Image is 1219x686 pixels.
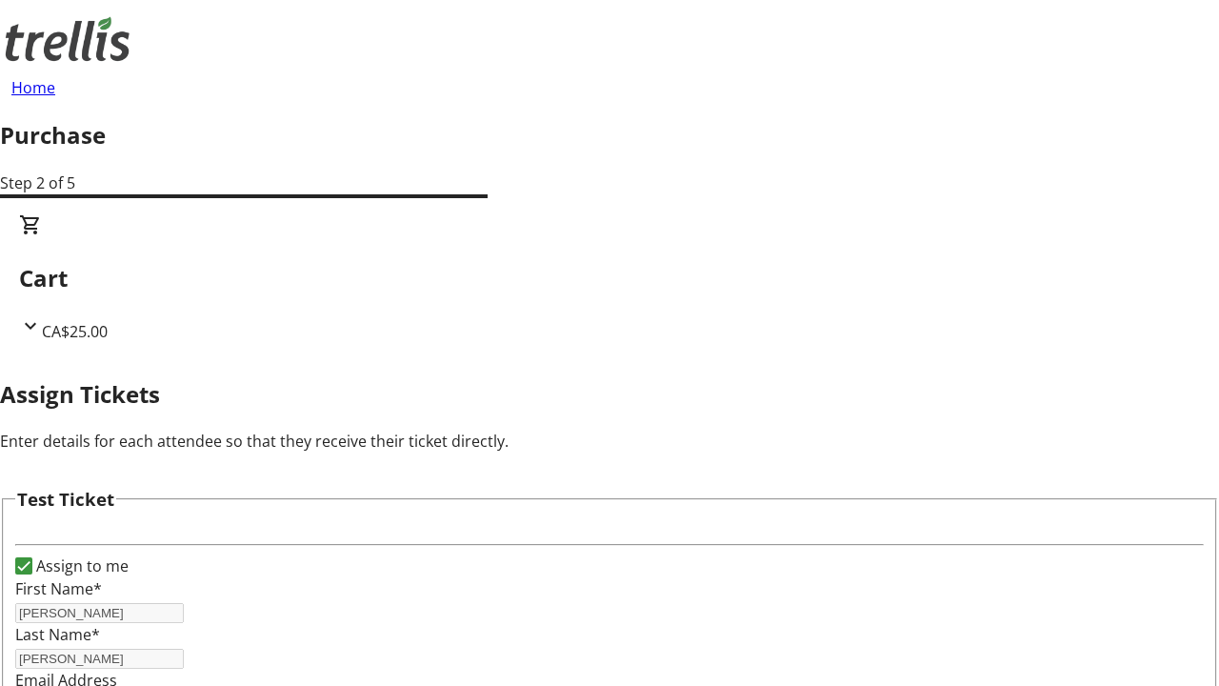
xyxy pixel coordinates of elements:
[32,555,129,577] label: Assign to me
[42,321,108,342] span: CA$25.00
[19,213,1200,343] div: CartCA$25.00
[19,261,1200,295] h2: Cart
[17,486,114,513] h3: Test Ticket
[15,624,100,645] label: Last Name*
[15,578,102,599] label: First Name*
